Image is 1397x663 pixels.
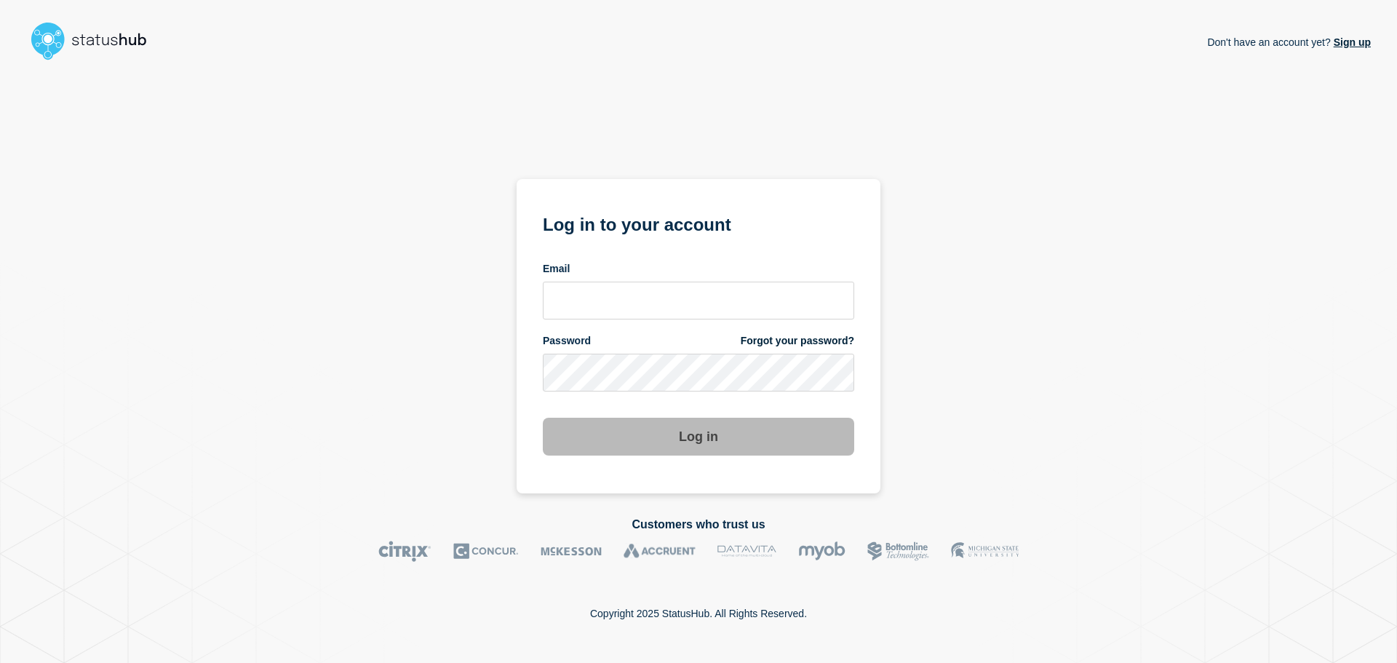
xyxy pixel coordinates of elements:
[951,541,1019,562] img: MSU logo
[378,541,431,562] img: Citrix logo
[590,608,807,619] p: Copyright 2025 StatusHub. All Rights Reserved.
[543,210,854,237] h1: Log in to your account
[543,418,854,456] button: Log in
[543,334,591,348] span: Password
[798,541,845,562] img: myob logo
[624,541,696,562] img: Accruent logo
[1207,25,1371,60] p: Don't have an account yet?
[453,541,519,562] img: Concur logo
[26,17,164,64] img: StatusHub logo
[717,541,776,562] img: DataVita logo
[543,354,854,392] input: password input
[867,541,929,562] img: Bottomline logo
[543,282,854,319] input: email input
[541,541,602,562] img: McKesson logo
[26,518,1371,531] h2: Customers who trust us
[741,334,854,348] a: Forgot your password?
[543,262,570,276] span: Email
[1331,36,1371,48] a: Sign up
